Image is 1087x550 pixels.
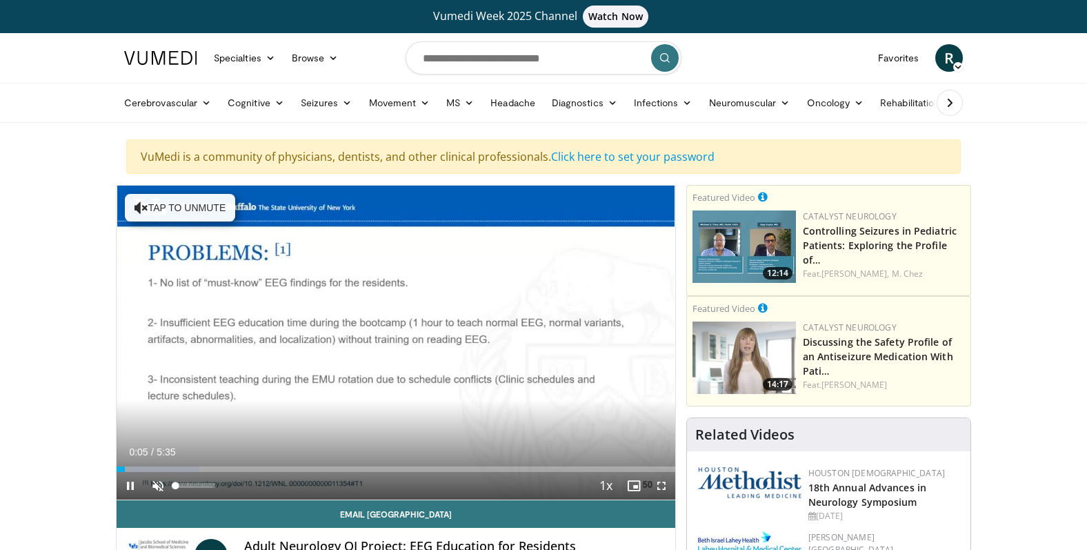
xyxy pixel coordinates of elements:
[551,149,715,164] a: Click here to set your password
[543,89,626,117] a: Diagnostics
[620,472,648,500] button: Enable picture-in-picture mode
[438,89,482,117] a: MS
[692,210,796,283] a: 12:14
[206,44,283,72] a: Specialties
[872,89,948,117] a: Rehabilitation
[692,322,796,394] a: 14:17
[151,446,154,458] span: /
[892,268,924,279] a: M. Chez
[626,89,701,117] a: Infections
[870,44,927,72] a: Favorites
[124,51,197,65] img: VuMedi Logo
[808,510,959,522] div: [DATE]
[803,224,957,266] a: Controlling Seizures in Pediatric Patients: Exploring the Profile of…
[821,379,887,391] a: [PERSON_NAME]
[125,194,235,222] button: Tap to unmute
[292,89,361,117] a: Seizures
[803,210,897,222] a: Catalyst Neurology
[583,6,648,28] span: Watch Now
[157,446,175,458] span: 5:35
[592,472,620,500] button: Playback Rate
[808,481,926,509] a: 18th Annual Advances in Neurology Symposium
[117,500,675,528] a: Email [GEOGRAPHIC_DATA]
[361,89,439,117] a: Movement
[433,8,654,23] span: Vumedi Week 2025 Channel
[283,44,347,72] a: Browse
[129,446,148,458] span: 0:05
[701,89,799,117] a: Neuromuscular
[803,379,965,391] div: Feat.
[692,210,796,283] img: 5e01731b-4d4e-47f8-b775-0c1d7f1e3c52.png.150x105_q85_crop-smart_upscale.jpg
[117,186,675,500] video-js: Video Player
[117,466,675,472] div: Progress Bar
[935,44,963,72] a: R
[803,322,897,333] a: Catalyst Neurology
[175,483,215,488] div: Volume Level
[219,89,292,117] a: Cognitive
[648,472,675,500] button: Fullscreen
[803,335,953,377] a: Discussing the Safety Profile of an Antiseizure Medication With Pati…
[482,89,543,117] a: Headache
[692,302,755,315] small: Featured Video
[117,472,144,500] button: Pause
[692,191,755,204] small: Featured Video
[763,378,792,391] span: 14:17
[695,426,795,443] h4: Related Videos
[698,467,801,498] img: 5e4488cc-e109-4a4e-9fd9-73bb9237ee91.png.150x105_q85_autocrop_double_scale_upscale_version-0.2.png
[808,467,945,479] a: Houston [DEMOGRAPHIC_DATA]
[803,268,965,280] div: Feat.
[126,139,961,174] div: VuMedi is a community of physicians, dentists, and other clinical professionals.
[126,6,961,28] a: Vumedi Week 2025 ChannelWatch Now
[144,472,172,500] button: Unmute
[821,268,889,279] a: [PERSON_NAME],
[763,267,792,279] span: 12:14
[406,41,681,75] input: Search topics, interventions
[799,89,872,117] a: Oncology
[692,322,796,394] img: c23d0a25-a0b6-49e6-ba12-869cdc8b250a.png.150x105_q85_crop-smart_upscale.jpg
[116,89,219,117] a: Cerebrovascular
